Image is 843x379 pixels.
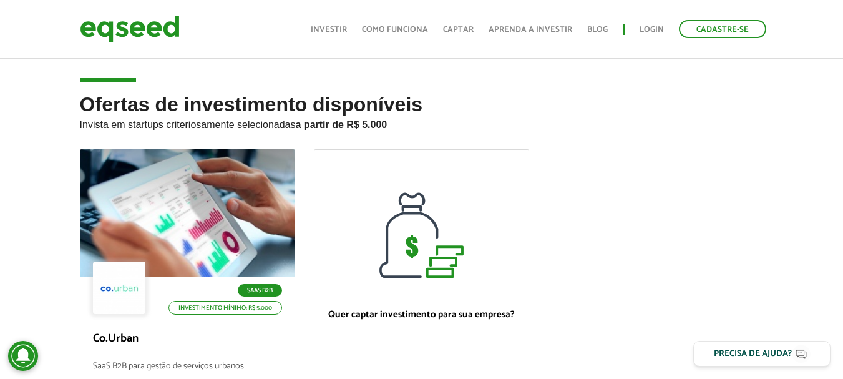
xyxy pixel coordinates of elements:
[327,309,516,320] p: Quer captar investimento para sua empresa?
[587,26,608,34] a: Blog
[362,26,428,34] a: Como funciona
[168,301,282,315] p: Investimento mínimo: R$ 5.000
[296,119,387,130] strong: a partir de R$ 5.000
[311,26,347,34] a: Investir
[443,26,474,34] a: Captar
[238,284,282,297] p: SaaS B2B
[489,26,572,34] a: Aprenda a investir
[80,116,764,130] p: Invista em startups criteriosamente selecionadas
[679,20,766,38] a: Cadastre-se
[640,26,664,34] a: Login
[93,332,282,346] p: Co.Urban
[80,94,764,149] h2: Ofertas de investimento disponíveis
[80,12,180,46] img: EqSeed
